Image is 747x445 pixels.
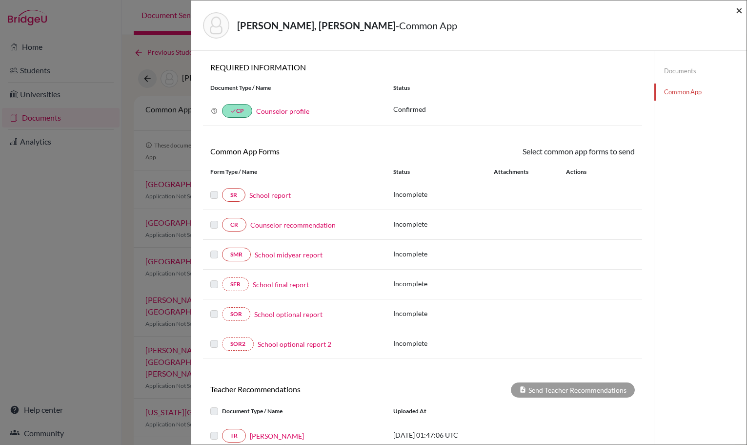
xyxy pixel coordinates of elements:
div: Form Type / Name [203,168,386,176]
a: School final report [253,279,309,290]
a: School report [249,190,291,200]
div: Select common app forms to send [423,146,642,157]
a: SMR [222,248,251,261]
p: Incomplete [393,219,494,229]
div: Attachments [494,168,554,176]
a: doneCP [222,104,252,118]
a: Common App [654,84,747,101]
h6: Common App Forms [203,147,423,156]
span: × [736,3,743,17]
a: Documents [654,63,747,80]
button: Close [736,4,743,16]
div: Status [393,168,494,176]
div: Status [386,84,642,92]
p: Incomplete [393,338,494,348]
div: Uploaded at [386,405,532,417]
a: SOR [222,307,250,321]
div: Document Type / Name [203,405,386,417]
p: [DATE] 01:47:06 UTC [393,430,525,440]
a: TR [222,429,246,443]
a: Counselor recommendation [250,220,336,230]
span: - Common App [396,20,457,31]
p: Incomplete [393,189,494,199]
div: Actions [554,168,615,176]
a: SR [222,188,245,202]
p: Incomplete [393,308,494,318]
p: Confirmed [393,104,635,114]
p: Incomplete [393,278,494,289]
p: Incomplete [393,249,494,259]
a: School optional report [254,309,323,319]
a: SOR2 [222,337,254,351]
strong: [PERSON_NAME], [PERSON_NAME] [237,20,396,31]
div: Document Type / Name [203,84,386,92]
h6: Teacher Recommendations [203,384,423,394]
a: SFR [222,277,249,291]
div: Send Teacher Recommendations [511,382,635,398]
h6: REQUIRED INFORMATION [203,63,642,72]
a: CR [222,218,246,232]
a: School midyear report [255,250,323,260]
a: Counselor profile [256,107,309,115]
a: [PERSON_NAME] [250,431,304,441]
i: done [230,108,236,114]
a: School optional report 2 [258,339,331,349]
